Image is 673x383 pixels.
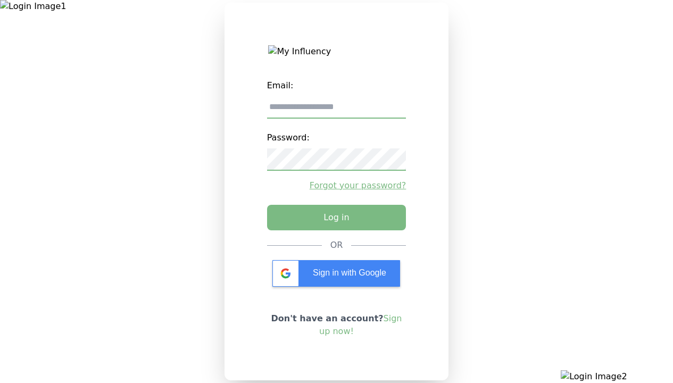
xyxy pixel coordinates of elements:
[267,312,406,338] p: Don't have an account?
[561,370,673,383] img: Login Image2
[313,268,386,277] span: Sign in with Google
[272,260,400,287] div: Sign in with Google
[267,75,406,96] label: Email:
[268,45,404,58] img: My Influency
[267,205,406,230] button: Log in
[267,179,406,192] a: Forgot your password?
[330,239,343,252] div: OR
[267,127,406,148] label: Password:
